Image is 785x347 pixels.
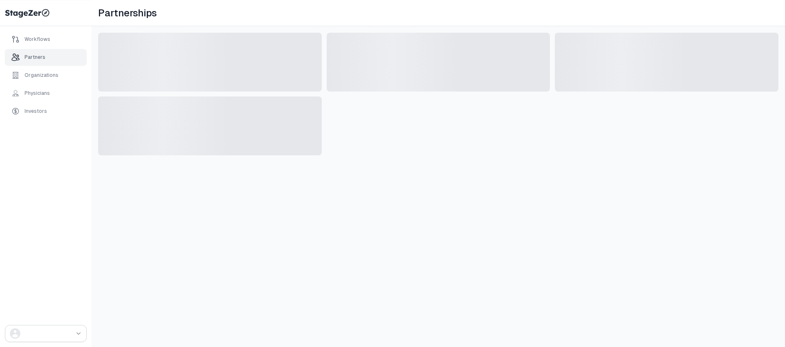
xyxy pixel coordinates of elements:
a: Investors [5,103,87,119]
a: Partners [5,49,87,65]
div: Workflows [25,36,50,43]
a: Physicians [5,85,87,101]
div: Organizations [25,72,58,78]
a: Workflows [5,31,87,47]
div: Partners [25,54,45,60]
div: Physicians [25,90,50,96]
a: Organizations [5,67,87,83]
button: drop down button [5,325,87,342]
h1: Partnerships [98,7,157,20]
div: Investors [25,108,47,114]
